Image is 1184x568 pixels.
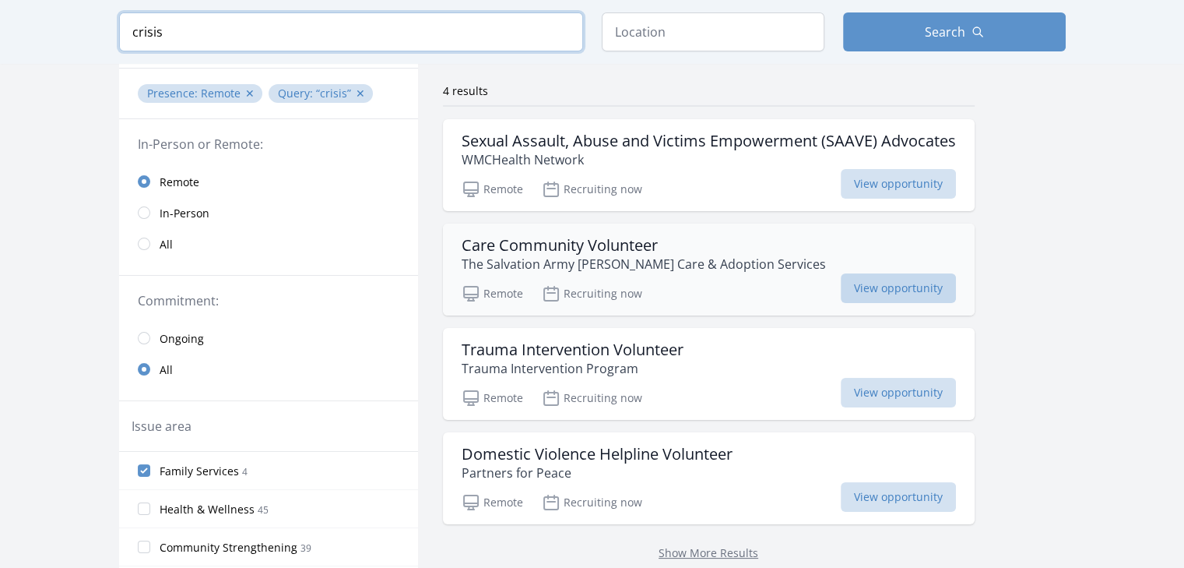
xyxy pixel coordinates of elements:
[160,362,173,378] span: All
[160,237,173,252] span: All
[201,86,241,101] span: Remote
[462,389,523,407] p: Remote
[462,340,683,359] h3: Trauma Intervention Volunteer
[147,86,201,101] span: Presence :
[245,86,255,101] button: ✕
[138,291,399,310] legend: Commitment:
[462,359,683,378] p: Trauma Intervention Program
[160,502,255,517] span: Health & Wellness
[659,545,758,560] a: Show More Results
[443,119,975,211] a: Sexual Assault, Abuse and Victims Empowerment (SAAVE) Advocates WMCHealth Network Remote Recruiti...
[443,224,975,316] a: Care Community Volunteer The Salvation Army [PERSON_NAME] Care & Adoption Services Remote Recruit...
[843,12,1066,51] button: Search
[542,493,642,512] p: Recruiting now
[462,493,523,512] p: Remote
[138,541,150,553] input: Community Strengthening 39
[119,228,418,259] a: All
[138,135,399,153] legend: In-Person or Remote:
[242,465,248,478] span: 4
[542,284,642,303] p: Recruiting now
[119,354,418,385] a: All
[160,464,239,479] span: Family Services
[119,166,418,197] a: Remote
[462,180,523,199] p: Remote
[443,83,488,98] span: 4 results
[356,86,365,101] button: ✕
[925,23,965,41] span: Search
[138,503,150,515] input: Health & Wellness 45
[841,169,956,199] span: View opportunity
[462,236,826,255] h3: Care Community Volunteer
[278,86,316,101] span: Query :
[160,331,204,347] span: Ongoing
[316,86,351,101] q: crisis
[462,132,956,150] h3: Sexual Assault, Abuse and Victims Empowerment (SAAVE) Advocates
[841,378,956,407] span: View opportunity
[119,197,418,228] a: In-Person
[443,328,975,420] a: Trauma Intervention Volunteer Trauma Intervention Program Remote Recruiting now View opportunity
[160,175,199,190] span: Remote
[138,464,150,477] input: Family Services 4
[443,432,975,524] a: Domestic Violence Helpline Volunteer Partners for Peace Remote Recruiting now View opportunity
[462,150,956,169] p: WMCHealth Network
[160,206,209,221] span: In-Person
[119,323,418,354] a: Ongoing
[542,180,642,199] p: Recruiting now
[160,540,297,556] span: Community Strengthening
[602,12,824,51] input: Location
[462,255,826,273] p: The Salvation Army [PERSON_NAME] Care & Adoption Services
[841,273,956,303] span: View opportunity
[132,417,191,436] legend: Issue area
[462,284,523,303] p: Remote
[462,464,733,482] p: Partners for Peace
[258,503,269,517] span: 45
[542,389,642,407] p: Recruiting now
[119,12,583,51] input: Keyword
[462,445,733,464] h3: Domestic Violence Helpline Volunteer
[300,542,311,555] span: 39
[841,482,956,512] span: View opportunity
